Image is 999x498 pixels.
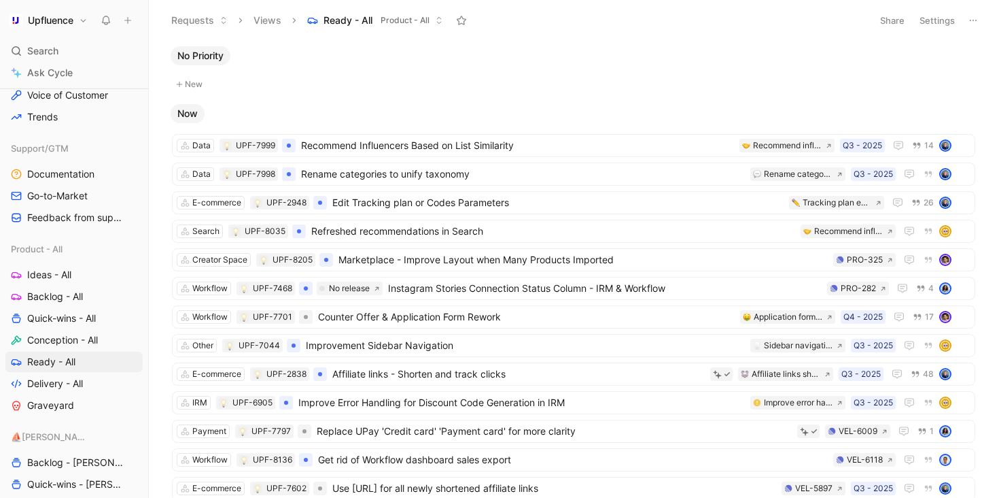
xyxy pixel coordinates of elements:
span: Affiliate links - Shorten and track clicks [332,366,705,382]
span: Feedback from support [27,211,124,225]
div: Recommend influencers based on list similarity [814,225,883,238]
span: Voice of Customer [27,88,108,102]
img: 💡 [232,228,240,236]
div: VEL-5897 [795,482,832,495]
div: Support/GTM [5,138,143,159]
div: UPF-6905 [232,396,273,410]
button: 💡 [238,427,247,436]
a: Quick-wins - [PERSON_NAME] [5,474,143,495]
img: 💡 [253,485,262,493]
img: 💡 [260,256,268,265]
img: 💡 [239,428,247,436]
span: Quick-wins - All [27,312,96,325]
a: Ideas - All [5,265,143,285]
span: Search [27,43,58,59]
img: 🖱️ [753,342,761,350]
a: Backlog - [PERSON_NAME] [5,452,143,473]
div: Q3 - 2025 [854,339,893,352]
div: Product - All [5,239,143,259]
div: Affiliate links shorten and track clicks [752,367,820,381]
img: avatar [941,341,950,350]
div: Q3 - 2025 [841,367,881,381]
button: 💡 [222,169,232,179]
div: ⛵️[PERSON_NAME] [5,427,143,447]
div: Q4 - 2025 [843,310,883,324]
img: avatar [941,398,950,408]
a: Graveyard [5,395,143,416]
div: UPF-7044 [239,339,280,352]
div: UPF-7468 [253,282,292,295]
button: 💡 [222,141,232,150]
div: 💡 [239,455,249,465]
img: 💡 [220,399,228,408]
div: Q3 - 2025 [854,167,893,181]
span: Ready - All [27,355,75,369]
div: Search [5,41,143,61]
div: E-commerce [192,196,241,210]
img: 🤝 [742,142,750,150]
a: Payment💡UPF-7797Replace UPay 'Credit card' 'Payment card' for more clarityVEL-60091avatar [172,420,975,443]
button: Share [874,11,911,30]
button: 17 [910,310,936,325]
img: avatar [941,369,950,379]
button: New [171,76,977,93]
img: avatar [941,255,950,265]
div: PRO-282 [841,282,876,295]
div: UPF-7998 [236,167,275,181]
img: 🤝 [803,227,811,235]
span: Ask Cycle [27,65,73,81]
div: Improve error handling for discount code generation [764,396,832,410]
a: Ready - All [5,352,143,372]
img: 💡 [253,199,262,207]
a: Delivery - All [5,373,143,394]
img: 💡 [240,456,248,465]
div: Rename categories to unify taxonomy [764,167,832,181]
div: Other [192,339,213,352]
div: UPF-2838 [266,367,306,381]
div: 💡 [253,484,262,493]
a: Trends [5,107,143,127]
a: Data💡UPF-7998Rename categories to unify taxonomyQ3 - 2025💬Rename categories to unify taxonomyavatar [172,163,975,186]
span: 1 [930,427,934,435]
a: Workflow💡UPF-7468No releaseInstagram Stories Connection Status Column - IRM & WorkflowPRO-2824avatar [172,277,975,300]
span: Improvement Sidebar Navigation [306,337,745,354]
button: Views [247,10,287,31]
img: avatar [941,455,950,465]
span: Go-to-Market [27,189,88,203]
button: Requests [165,10,234,31]
a: Quick-wins - All [5,308,143,329]
div: Payment [192,425,226,438]
div: UPF-8136 [253,453,292,467]
div: Product - AllIdeas - AllBacklog - AllQuick-wins - AllConception - AllReady - AllDelivery - AllGra... [5,239,143,416]
span: Improve Error Handling for Discount Code Generation in IRM [298,395,745,411]
div: UPF-2948 [266,196,306,210]
div: 💡 [239,312,249,322]
div: Q3 - 2025 [854,482,893,495]
span: Now [177,107,198,120]
a: Voice of Customer [5,85,143,105]
button: 💡 [225,341,234,350]
button: 💡 [239,284,249,293]
span: Rename categories to unify taxonomy [301,166,745,182]
img: Upfluence [9,14,22,27]
div: 💡 [231,227,241,236]
button: Settings [913,11,961,30]
img: 💬 [753,170,761,178]
div: IRM [192,396,207,410]
button: 14 [909,138,936,153]
div: VEL-6118 [847,453,883,467]
a: Creator Space💡UPF-8205Marketplace - Improve Layout when Many Products ImportedPRO-325avatar [172,248,975,271]
span: Refreshed recommendations in Search [311,223,795,239]
span: Quick-wins - [PERSON_NAME] [27,478,127,491]
button: Now [171,104,205,123]
a: Data💡UPF-7999Recommend Influencers Based on List SimilarityQ3 - 2025🤝Recommend influencers based ... [172,134,975,157]
img: ✏️ [792,199,800,207]
span: Backlog - [PERSON_NAME] [27,456,126,469]
div: No release [329,282,370,295]
div: DashboardsVoice of CustomerTrends [5,59,143,127]
a: E-commerce💡UPF-2948Edit Tracking plan or Codes Parameters✏️Tracking plan edition26avatar [172,191,975,214]
button: 💡 [219,398,228,408]
div: Data [192,167,211,181]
